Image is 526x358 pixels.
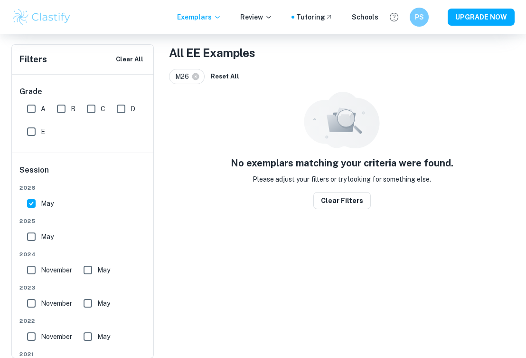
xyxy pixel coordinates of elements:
[231,156,453,170] h5: No exemplars matching your criteria were found.
[240,12,272,22] p: Review
[71,104,75,114] span: B
[19,86,147,97] h6: Grade
[386,9,402,25] button: Help and Feedback
[41,126,45,137] span: E
[41,232,54,242] span: May
[41,104,46,114] span: A
[313,192,371,209] button: Clear filters
[41,298,72,309] span: November
[19,250,147,259] span: 2024
[97,298,110,309] span: May
[19,283,147,292] span: 2023
[97,331,110,342] span: May
[11,8,72,27] img: Clastify logo
[253,174,431,184] p: Please adjust your filters or try looking for something else.
[296,12,333,22] a: Tutoring
[19,164,147,184] h6: Session
[169,44,515,61] h1: All EE Examples
[19,184,147,192] span: 2026
[19,53,47,66] h6: Filters
[113,52,146,67] button: Clear All
[175,71,193,82] span: M26
[208,69,242,84] button: Reset All
[101,104,105,114] span: C
[41,198,54,209] span: May
[414,12,425,22] h6: PS
[352,12,378,22] a: Schools
[448,9,515,26] button: UPGRADE NOW
[177,12,221,22] p: Exemplars
[304,92,380,148] img: empty_state_resources.svg
[19,317,147,325] span: 2022
[131,104,135,114] span: D
[169,69,205,84] div: M26
[410,8,429,27] button: PS
[97,265,110,275] span: May
[41,265,72,275] span: November
[19,217,147,225] span: 2025
[41,331,72,342] span: November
